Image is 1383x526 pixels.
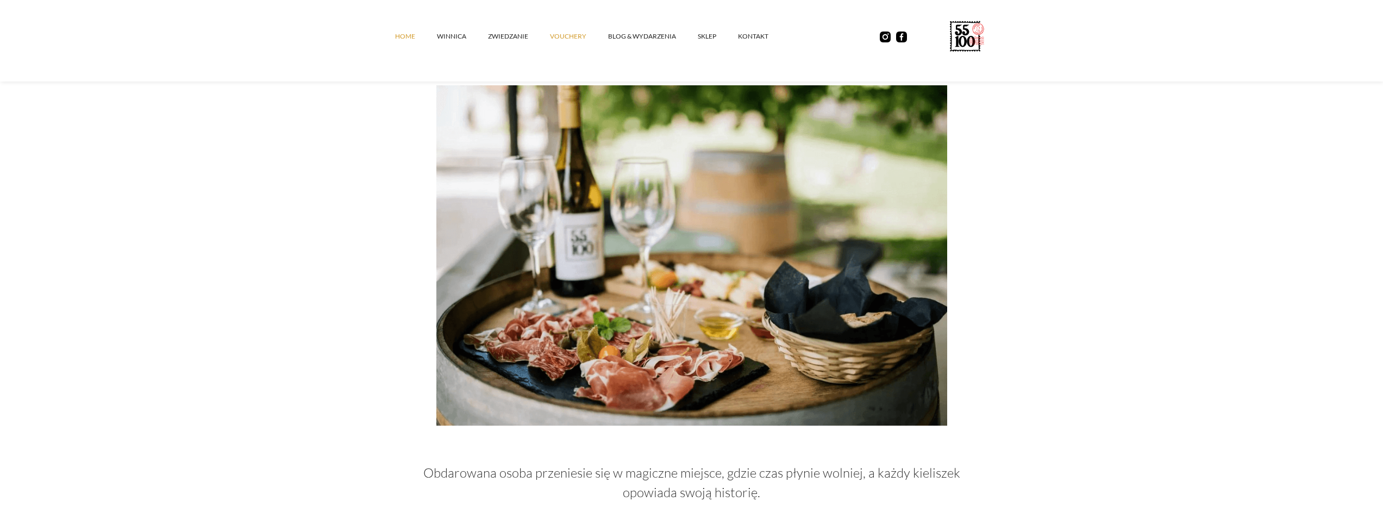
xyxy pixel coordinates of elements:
a: ZWIEDZANIE [488,20,550,53]
a: Home [395,20,437,53]
a: SKLEP [698,20,738,53]
a: vouchery [550,20,608,53]
a: Blog & Wydarzenia [608,20,698,53]
a: kontakt [738,20,790,53]
img: A wine barrel with snacks on it: a cheese board, a cold meat board, Solaris wine and bread [436,85,947,426]
a: winnica [437,20,488,53]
